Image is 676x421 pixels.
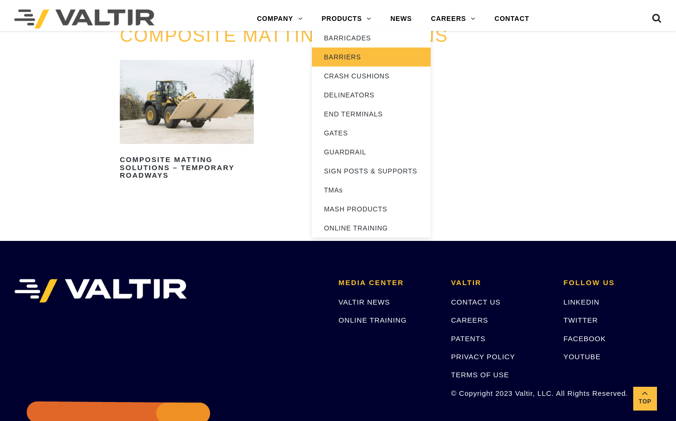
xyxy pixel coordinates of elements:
img: Valtir [14,10,155,29]
p: © Copyright 2023 Valtir, LLC. All Rights Reserved. [451,388,550,399]
a: MASH PRODUCTS [312,200,431,219]
h2: VALTIR [451,279,550,287]
a: VALTIR NEWS [338,298,390,306]
a: GUARDRAIL [312,143,431,162]
a: TWITTER [563,316,598,324]
a: CONTACT US [451,298,501,306]
a: YOUTUBE [563,353,600,361]
a: CAREERS [421,10,485,29]
a: COMPANY [247,10,312,29]
h2: Composite Matting Solutions – Temporary Roadways [120,153,254,183]
h2: MEDIA CENTER [338,279,437,287]
a: CONTACT [485,10,539,29]
a: NEWS [381,10,421,29]
a: TERMS OF USE [451,371,509,379]
a: ONLINE TRAINING [338,316,406,324]
a: FACEBOOK [563,335,606,343]
span: Top [633,396,657,407]
a: END TERMINALS [312,105,431,124]
a: DELINEATORS [312,86,431,105]
a: CAREERS [451,316,488,324]
img: VALTIR [14,279,187,303]
a: SIGN POSTS & SUPPORTS [312,162,431,181]
a: Top [633,387,657,411]
a: Composite Matting Solutions – Temporary Roadways [120,60,254,183]
a: TMAs [312,181,431,200]
h2: FOLLOW US [563,279,662,287]
a: BARRIERS [312,48,431,67]
a: LINKEDIN [563,298,599,306]
a: GATES [312,124,431,143]
a: ONLINE TRAINING [312,219,431,238]
a: PRIVACY POLICY [451,353,515,361]
a: COMPOSITE MATTING SOLUTIONS [120,26,448,46]
a: CRASH CUSHIONS [312,67,431,86]
a: BARRICADES [312,29,431,48]
a: PATENTS [451,335,486,343]
a: PRODUCTS [312,10,381,29]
